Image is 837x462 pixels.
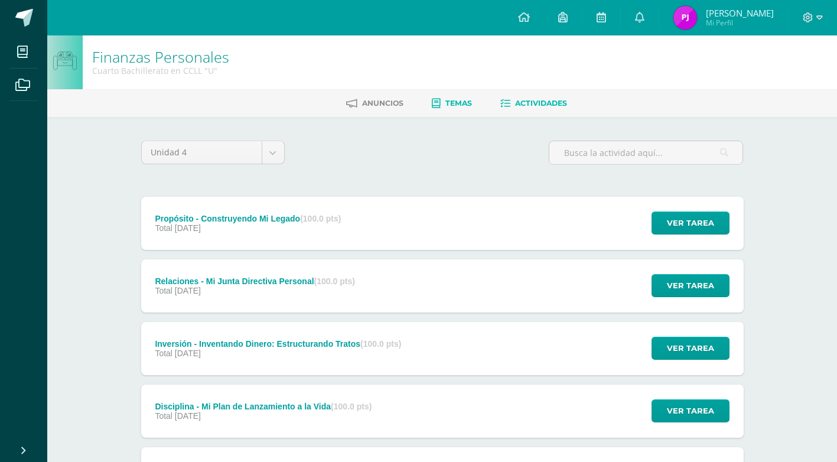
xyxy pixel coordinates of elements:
span: Total [155,223,172,233]
input: Busca la actividad aquí... [549,141,742,164]
a: Finanzas Personales [92,47,229,67]
strong: (100.0 pts) [331,402,372,411]
span: Ver tarea [667,212,714,234]
div: Cuarto Bachillerato en CCLL 'U' [92,65,229,76]
span: [DATE] [175,286,201,295]
div: Relaciones - Mi Junta Directiva Personal [155,276,354,286]
a: Temas [432,94,472,113]
strong: (100.0 pts) [314,276,355,286]
strong: (100.0 pts) [300,214,341,223]
span: [PERSON_NAME] [706,7,774,19]
span: Total [155,411,172,421]
button: Ver tarea [652,274,729,297]
button: Ver tarea [652,212,729,235]
span: Temas [445,99,472,108]
h1: Finanzas Personales [92,48,229,65]
button: Ver tarea [652,399,729,422]
span: Mi Perfil [706,18,774,28]
span: Actividades [515,99,567,108]
img: e9aa8ddcca3fd87ad7d90d8da3bcaa9a.png [673,6,697,30]
a: Anuncios [346,94,403,113]
span: Ver tarea [667,337,714,359]
span: Ver tarea [667,400,714,422]
strong: (100.0 pts) [360,339,401,349]
div: Disciplina - Mi Plan de Lanzamiento a la Vida [155,402,372,411]
span: [DATE] [175,223,201,233]
button: Ver tarea [652,337,729,360]
span: Ver tarea [667,275,714,297]
a: Unidad 4 [142,141,284,164]
div: Propósito - Construyendo Mi Legado [155,214,341,223]
img: bot1.png [53,51,76,70]
span: [DATE] [175,411,201,421]
span: Total [155,286,172,295]
span: Anuncios [362,99,403,108]
span: Total [155,349,172,358]
span: [DATE] [175,349,201,358]
a: Actividades [500,94,567,113]
div: Inversión - Inventando Dinero: Estructurando Tratos [155,339,401,349]
span: Unidad 4 [151,141,253,164]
